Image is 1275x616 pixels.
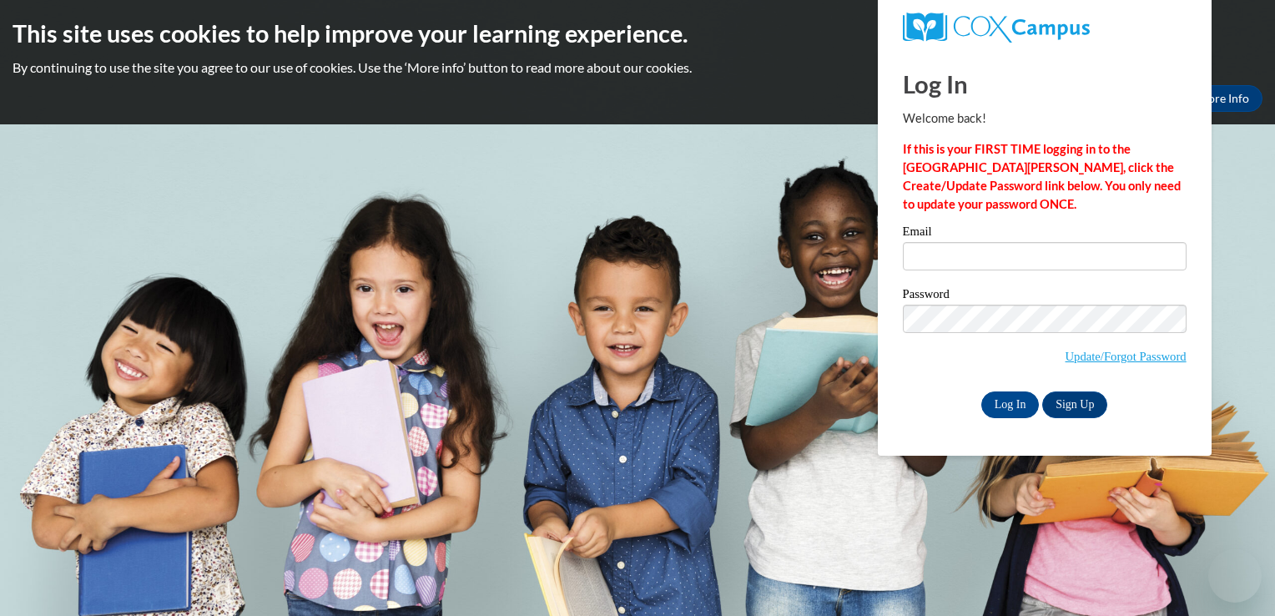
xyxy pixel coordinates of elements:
[903,13,1090,43] img: COX Campus
[903,288,1187,305] label: Password
[1208,549,1262,603] iframe: Button to launch messaging window
[903,142,1181,211] strong: If this is your FIRST TIME logging in to the [GEOGRAPHIC_DATA][PERSON_NAME], click the Create/Upd...
[981,391,1040,418] input: Log In
[903,225,1187,242] label: Email
[903,13,1187,43] a: COX Campus
[13,17,1262,50] h2: This site uses cookies to help improve your learning experience.
[903,109,1187,128] p: Welcome back!
[1184,85,1262,112] a: More Info
[13,58,1262,77] p: By continuing to use the site you agree to our use of cookies. Use the ‘More info’ button to read...
[903,67,1187,101] h1: Log In
[1042,391,1107,418] a: Sign Up
[1066,350,1187,363] a: Update/Forgot Password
